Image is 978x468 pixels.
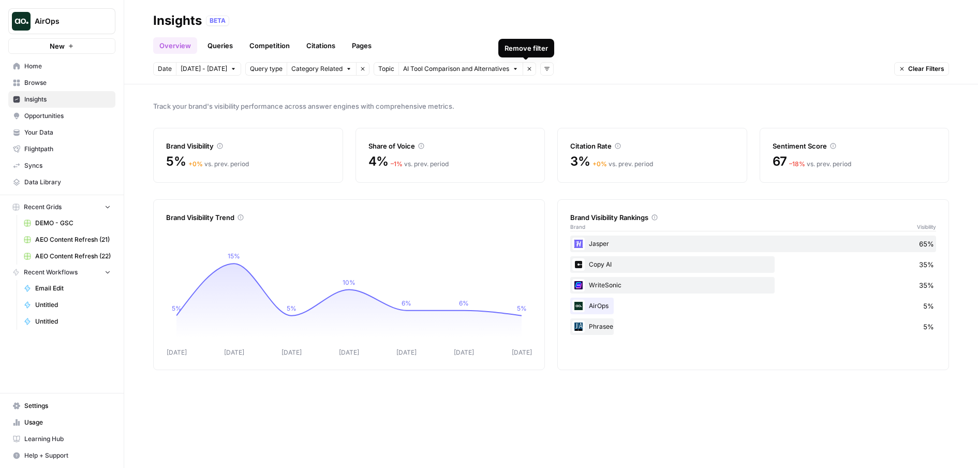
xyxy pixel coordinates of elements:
span: Query type [250,64,283,74]
div: Sentiment Score [773,141,937,151]
a: Citations [300,37,342,54]
span: 65% [919,239,934,249]
span: Browse [24,78,111,87]
div: vs. prev. period [188,159,249,169]
div: Copy AI [570,256,936,273]
span: Email Edit [35,284,111,293]
tspan: [DATE] [224,348,244,356]
img: m99gc1mb2p27l8faod7pewtdphe4 [572,238,585,250]
div: Brand Visibility Rankings [570,212,936,223]
a: Overview [153,37,197,54]
span: 35% [919,259,934,270]
span: Track your brand's visibility performance across answer engines with comprehensive metrics. [153,101,949,111]
span: 5% [166,153,186,170]
tspan: [DATE] [454,348,474,356]
img: 1g82l3ejte092e21yheja5clfcxz [572,320,585,333]
span: 35% [919,280,934,290]
button: New [8,38,115,54]
span: AEO Content Refresh (22) [35,252,111,261]
div: vs. prev. period [391,159,449,169]
tspan: 15% [228,252,240,260]
span: + 0 % [188,160,203,168]
button: Clear Filters [894,62,949,76]
a: AEO Content Refresh (22) [19,248,115,265]
span: Usage [24,418,111,427]
a: Flightpath [8,141,115,157]
a: Pages [346,37,378,54]
img: yjux4x3lwinlft1ym4yif8lrli78 [572,300,585,312]
span: AirOps [35,16,97,26]
div: Brand Visibility [166,141,330,151]
span: Learning Hub [24,434,111,444]
a: Settings [8,398,115,414]
button: Recent Grids [8,199,115,215]
span: Opportunities [24,111,111,121]
span: 4% [368,153,389,170]
a: Competition [243,37,296,54]
span: 67 [773,153,788,170]
button: Help + Support [8,447,115,464]
span: AEO Content Refresh (21) [35,235,111,244]
span: Untitled [35,317,111,326]
span: 5% [923,301,934,311]
span: Recent Grids [24,202,62,212]
div: Jasper [570,236,936,252]
div: BETA [206,16,229,26]
span: 3% [570,153,590,170]
tspan: 5% [517,304,527,312]
img: q1k0jh8xe2mxn088pu84g40890p5 [572,258,585,271]
tspan: 5% [172,304,182,312]
span: Brand [570,223,585,231]
span: – 1 % [391,160,403,168]
a: Your Data [8,124,115,141]
tspan: [DATE] [339,348,359,356]
span: Clear Filters [908,64,944,74]
tspan: 10% [343,279,355,286]
a: Queries [201,37,239,54]
span: + 0 % [592,160,607,168]
div: WriteSonic [570,277,936,294]
a: Data Library [8,174,115,191]
a: Untitled [19,313,115,330]
tspan: [DATE] [396,348,417,356]
button: [DATE] - [DATE] [176,62,241,76]
span: – 18 % [789,160,805,168]
span: Visibility [917,223,936,231]
span: Syncs [24,161,111,170]
span: Flightpath [24,144,111,154]
span: Help + Support [24,451,111,460]
tspan: 6% [459,299,469,307]
a: Usage [8,414,115,431]
div: AirOps [570,298,936,314]
span: Untitled [35,300,111,310]
tspan: 5% [287,304,297,312]
span: Category Related [291,64,343,74]
tspan: [DATE] [512,348,532,356]
tspan: [DATE] [167,348,187,356]
a: DEMO - GSC [19,215,115,231]
a: Learning Hub [8,431,115,447]
span: New [50,41,65,51]
a: Opportunities [8,108,115,124]
a: Syncs [8,157,115,174]
div: vs. prev. period [789,159,851,169]
span: Insights [24,95,111,104]
div: Insights [153,12,202,29]
button: Recent Workflows [8,265,115,280]
span: Date [158,64,172,74]
div: Citation Rate [570,141,734,151]
a: Untitled [19,297,115,313]
tspan: 6% [402,299,411,307]
div: Share of Voice [368,141,532,151]
button: Category Related [287,62,356,76]
span: Data Library [24,178,111,187]
img: AirOps Logo [12,12,31,31]
div: vs. prev. period [592,159,653,169]
button: Workspace: AirOps [8,8,115,34]
span: DEMO - GSC [35,218,111,228]
div: Brand Visibility Trend [166,212,532,223]
span: Settings [24,401,111,411]
span: Topic [378,64,394,74]
a: Email Edit [19,280,115,297]
span: AI Tool Comparison and Alternatives [403,64,509,74]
